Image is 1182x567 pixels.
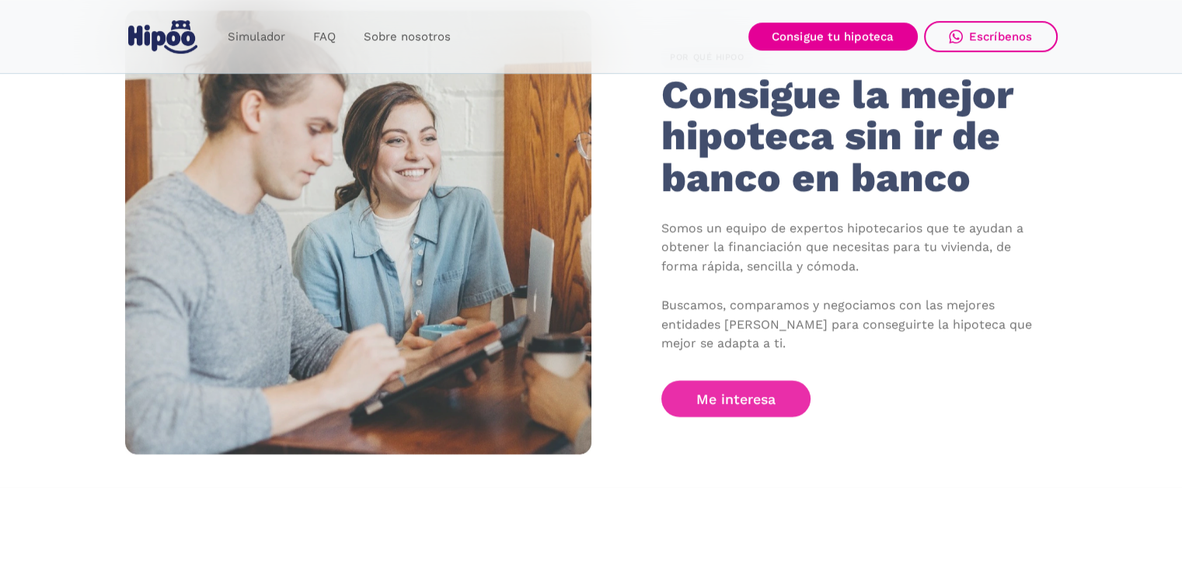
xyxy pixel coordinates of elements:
[924,21,1058,52] a: Escríbenos
[661,218,1034,353] p: Somos un equipo de expertos hipotecarios que te ayudan a obtener la financiación que necesitas pa...
[661,73,1020,198] h2: Consigue la mejor hipoteca sin ir de banco en banco
[748,23,918,50] a: Consigue tu hipoteca
[299,22,350,52] a: FAQ
[969,30,1033,43] div: Escríbenos
[350,22,465,52] a: Sobre nosotros
[214,22,299,52] a: Simulador
[125,14,201,60] a: home
[661,381,811,417] a: Me interesa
